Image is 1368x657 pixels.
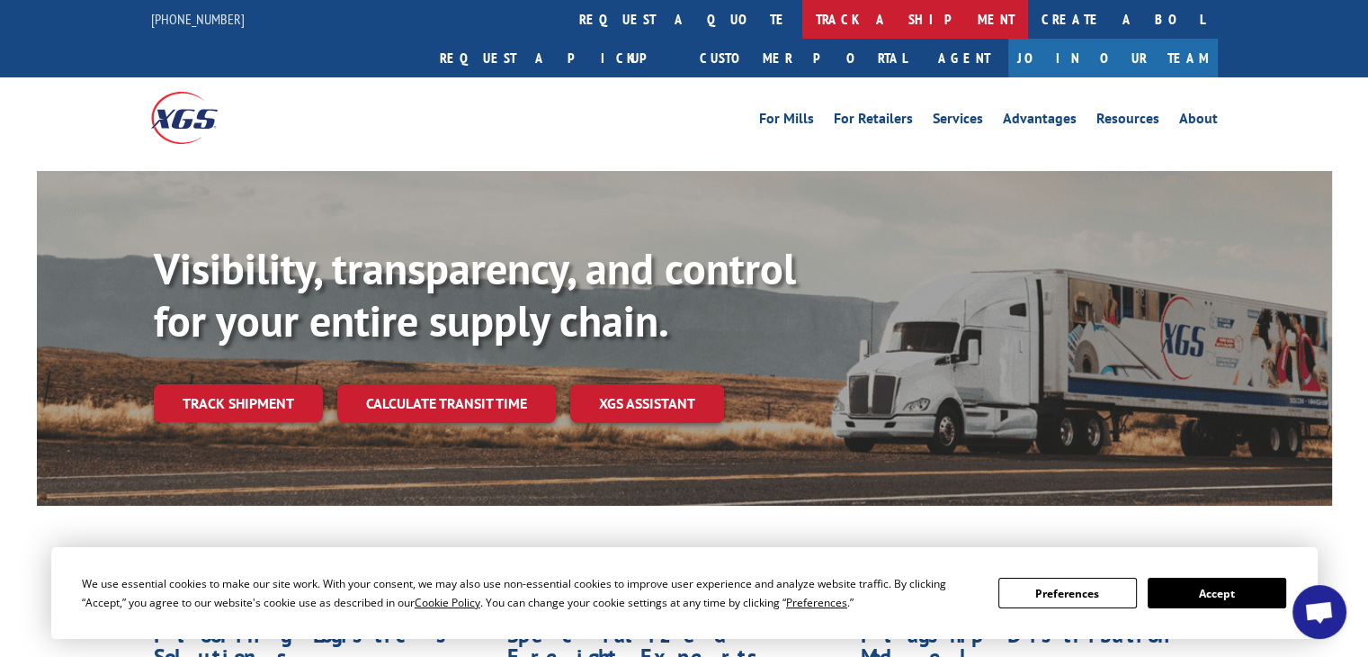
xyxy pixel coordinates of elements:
a: For Mills [759,112,814,131]
a: [PHONE_NUMBER] [151,10,245,28]
a: For Retailers [834,112,913,131]
a: Services [933,112,983,131]
div: Cookie Consent Prompt [51,547,1318,639]
div: We use essential cookies to make our site work. With your consent, we may also use non-essential ... [82,574,977,612]
a: Customer Portal [686,39,920,77]
a: Join Our Team [1008,39,1218,77]
div: Open chat [1292,585,1346,639]
button: Accept [1148,578,1286,608]
span: Cookie Policy [415,595,480,610]
a: Track shipment [154,384,323,422]
a: XGS ASSISTANT [570,384,724,423]
a: Resources [1096,112,1159,131]
a: Advantages [1003,112,1077,131]
a: About [1179,112,1218,131]
b: Visibility, transparency, and control for your entire supply chain. [154,240,796,348]
a: Agent [920,39,1008,77]
a: Request a pickup [426,39,686,77]
a: Calculate transit time [337,384,556,423]
span: Preferences [786,595,847,610]
button: Preferences [998,578,1137,608]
